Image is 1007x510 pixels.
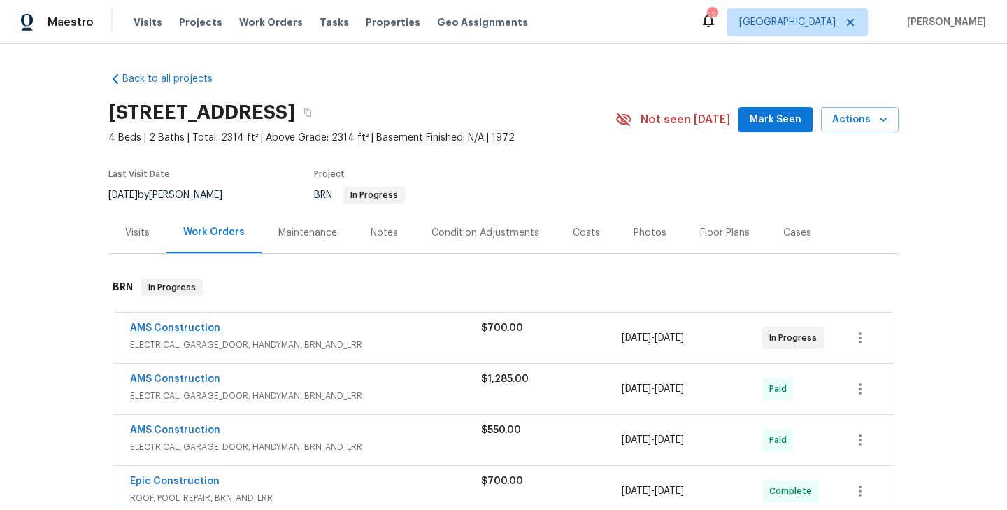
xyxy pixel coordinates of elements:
[183,225,245,239] div: Work Orders
[707,8,717,22] div: 12
[622,484,684,498] span: -
[295,100,320,125] button: Copy Address
[130,338,481,352] span: ELECTRICAL, GARAGE_DOOR, HANDYMAN, BRN_AND_LRR
[108,72,243,86] a: Back to all projects
[769,331,822,345] span: In Progress
[366,15,420,29] span: Properties
[738,107,813,133] button: Mark Seen
[655,384,684,394] span: [DATE]
[481,323,523,333] span: $700.00
[622,433,684,447] span: -
[769,484,817,498] span: Complete
[622,435,651,445] span: [DATE]
[314,170,345,178] span: Project
[125,226,150,240] div: Visits
[783,226,811,240] div: Cases
[622,331,684,345] span: -
[320,17,349,27] span: Tasks
[278,226,337,240] div: Maintenance
[130,476,220,486] a: Epic Construction
[739,15,836,29] span: [GEOGRAPHIC_DATA]
[239,15,303,29] span: Work Orders
[481,425,521,435] span: $550.00
[108,170,170,178] span: Last Visit Date
[143,281,201,295] span: In Progress
[134,15,162,29] span: Visits
[108,187,239,204] div: by [PERSON_NAME]
[48,15,94,29] span: Maestro
[130,389,481,403] span: ELECTRICAL, GARAGE_DOOR, HANDYMAN, BRN_AND_LRR
[481,374,529,384] span: $1,285.00
[108,131,615,145] span: 4 Beds | 2 Baths | Total: 2314 ft² | Above Grade: 2314 ft² | Basement Finished: N/A | 1972
[700,226,750,240] div: Floor Plans
[130,323,220,333] a: AMS Construction
[371,226,398,240] div: Notes
[108,190,138,200] span: [DATE]
[108,106,295,120] h2: [STREET_ADDRESS]
[113,279,133,296] h6: BRN
[431,226,539,240] div: Condition Adjustments
[901,15,986,29] span: [PERSON_NAME]
[769,382,792,396] span: Paid
[179,15,222,29] span: Projects
[573,226,600,240] div: Costs
[641,113,730,127] span: Not seen [DATE]
[622,382,684,396] span: -
[655,333,684,343] span: [DATE]
[314,190,405,200] span: BRN
[634,226,666,240] div: Photos
[821,107,899,133] button: Actions
[130,374,220,384] a: AMS Construction
[130,425,220,435] a: AMS Construction
[130,491,481,505] span: ROOF, POOL_REPAIR, BRN_AND_LRR
[481,476,523,486] span: $700.00
[769,433,792,447] span: Paid
[655,486,684,496] span: [DATE]
[622,333,651,343] span: [DATE]
[655,435,684,445] span: [DATE]
[437,15,528,29] span: Geo Assignments
[130,440,481,454] span: ELECTRICAL, GARAGE_DOOR, HANDYMAN, BRN_AND_LRR
[750,111,801,129] span: Mark Seen
[622,486,651,496] span: [DATE]
[345,191,403,199] span: In Progress
[832,111,887,129] span: Actions
[108,265,899,310] div: BRN In Progress
[622,384,651,394] span: [DATE]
